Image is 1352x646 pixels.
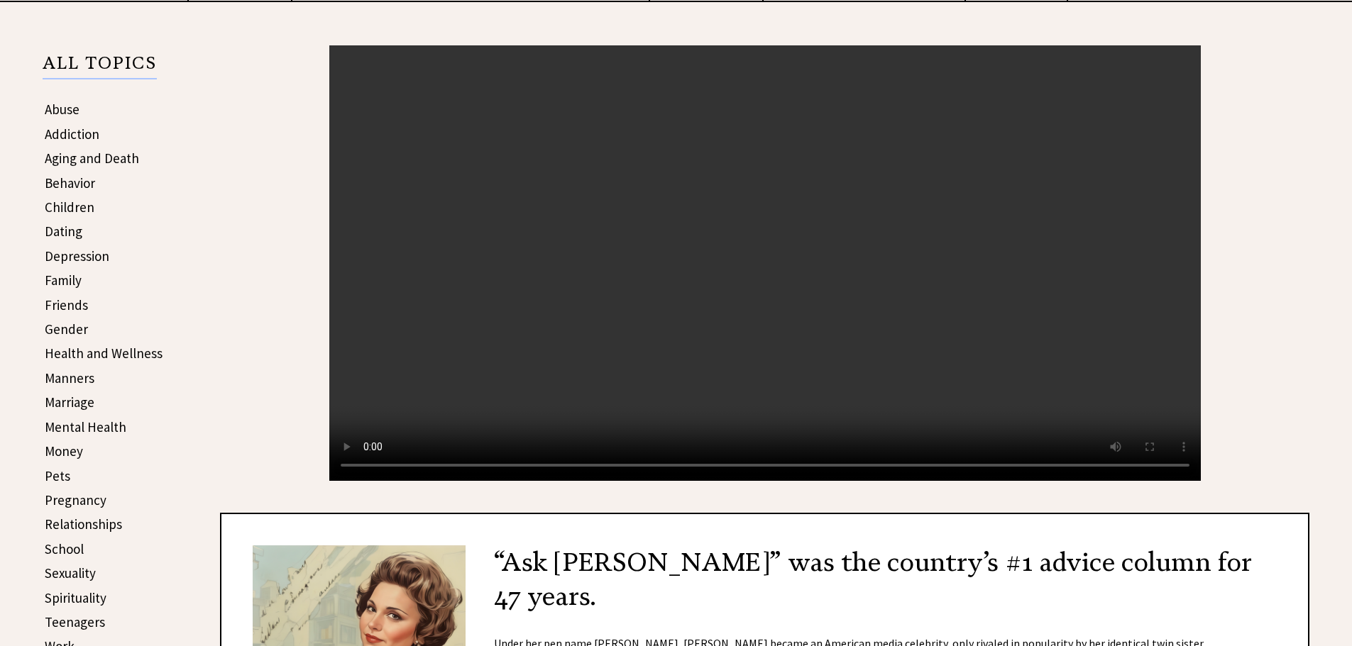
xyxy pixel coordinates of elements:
[45,272,82,289] a: Family
[45,418,126,435] a: Mental Health
[45,442,83,460] a: Money
[45,126,99,143] a: Addiction
[45,174,95,191] a: Behavior
[253,545,1277,613] h2: “Ask [PERSON_NAME]” was the country’s #1 advice column for 47 years.
[45,540,84,557] a: School
[45,564,96,581] a: Sexuality
[45,321,88,338] a: Gender
[45,589,106,606] a: Spirituality
[45,369,94,386] a: Manners
[45,296,88,313] a: Friends
[329,45,1201,481] video: Your browser does not support the audio element.
[45,150,139,167] a: Aging and Death
[45,491,106,508] a: Pregnancy
[45,394,94,411] a: Marriage
[45,247,109,264] a: Depression
[45,613,105,630] a: Teenagers
[45,101,79,118] a: Abuse
[43,55,157,79] p: ALL TOPICS
[45,467,70,484] a: Pets
[45,516,122,533] a: Relationships
[45,223,82,240] a: Dating
[45,199,94,216] a: Children
[45,345,163,362] a: Health and Wellness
